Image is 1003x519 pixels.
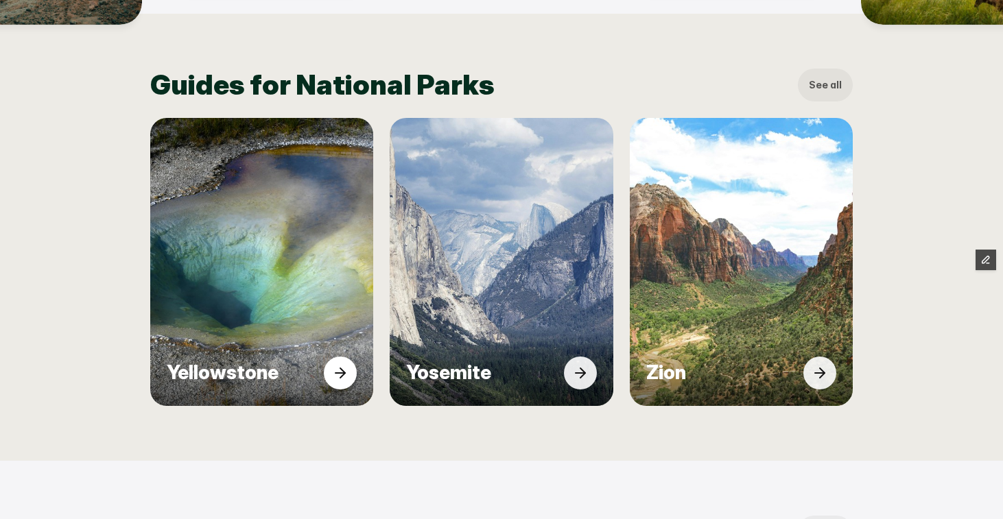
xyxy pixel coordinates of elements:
h3: Yosemite [406,361,556,385]
h3: Zion [646,361,796,385]
p: See all [809,77,842,93]
a: Zion [630,118,853,406]
h3: Yellowstone [167,361,317,385]
h2: Guides for National Parks [150,69,791,101]
a: Yellowstone [150,118,373,406]
a: Yosemite [390,118,613,406]
button: Edit Framer Content [976,250,996,270]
